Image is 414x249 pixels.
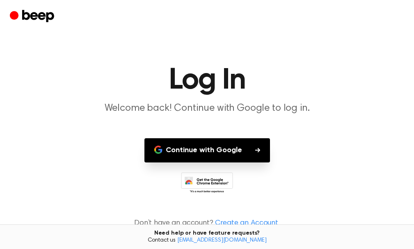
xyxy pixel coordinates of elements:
[10,218,404,229] p: Don’t have an account?
[5,237,409,244] span: Contact us
[10,9,56,25] a: Beep
[177,238,267,243] a: [EMAIL_ADDRESS][DOMAIN_NAME]
[50,102,365,115] p: Welcome back! Continue with Google to log in.
[215,218,278,229] a: Create an Account
[10,66,404,95] h1: Log In
[144,138,270,162] button: Continue with Google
